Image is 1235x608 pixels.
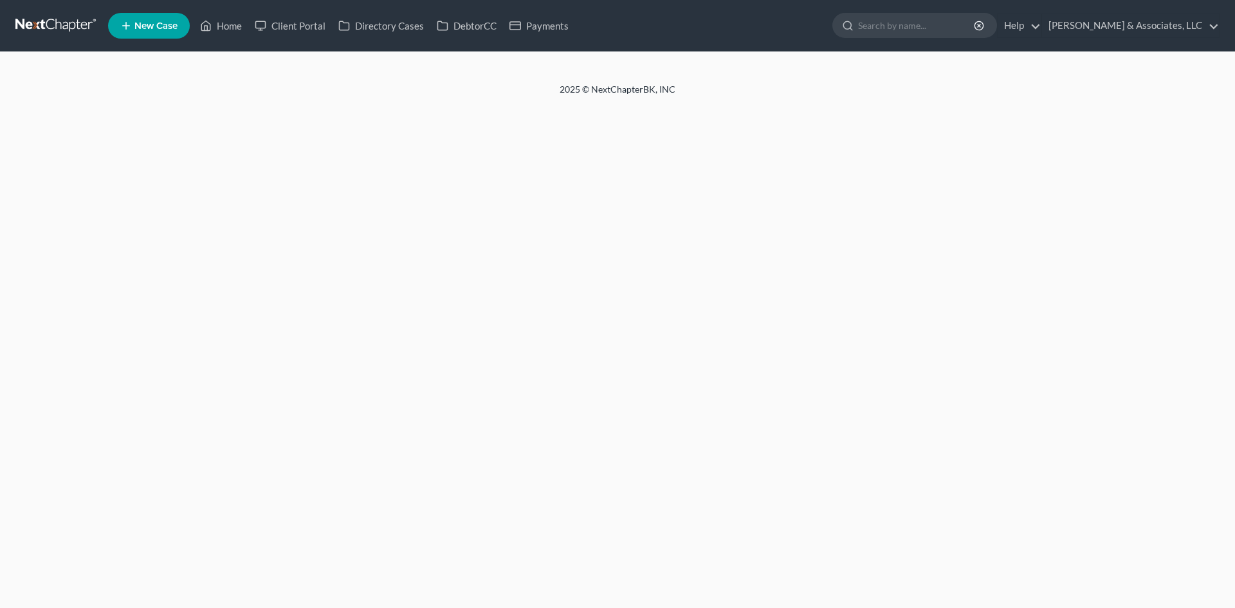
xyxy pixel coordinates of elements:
input: Search by name... [858,14,976,37]
a: Home [194,14,248,37]
div: 2025 © NextChapterBK, INC [251,83,984,106]
span: New Case [134,21,178,31]
a: Directory Cases [332,14,430,37]
a: Help [998,14,1041,37]
a: Payments [503,14,575,37]
a: DebtorCC [430,14,503,37]
a: [PERSON_NAME] & Associates, LLC [1042,14,1219,37]
a: Client Portal [248,14,332,37]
